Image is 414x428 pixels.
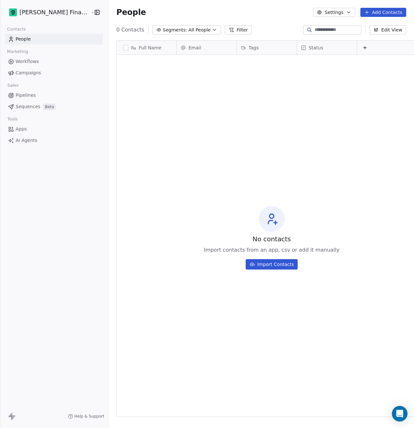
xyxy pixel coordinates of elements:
[252,234,291,244] span: No contacts
[16,36,31,43] span: People
[117,55,177,402] div: grid
[4,24,29,34] span: Contacts
[5,68,103,78] a: Campaigns
[360,8,406,17] button: Add Contacts
[16,58,39,65] span: Workflows
[309,44,323,51] span: Status
[5,34,103,44] a: People
[5,114,20,124] span: Tools
[68,414,104,419] a: Help & Support
[43,104,56,110] span: Beta
[16,69,41,76] span: Campaigns
[5,124,103,134] a: Apps
[5,56,103,67] a: Workflows
[188,44,201,51] span: Email
[16,92,36,99] span: Pipelines
[225,25,252,34] button: Filter
[204,246,339,254] span: Import contacts from an app, csv or add it manually
[163,27,187,33] span: Segments:
[74,414,104,419] span: Help & Support
[117,41,176,55] div: Full Name
[8,7,86,18] button: [PERSON_NAME] Financial Services
[116,7,146,17] span: People
[16,126,27,132] span: Apps
[369,25,406,34] button: Edit View
[177,41,237,55] div: Email
[246,259,298,270] button: Import Contacts
[313,8,355,17] button: Settings
[5,101,103,112] a: SequencesBeta
[139,44,162,51] span: Full Name
[246,257,298,270] a: Import Contacts
[19,8,89,17] span: [PERSON_NAME] Financial Services
[237,41,297,55] div: Tags
[116,26,144,34] span: 0 Contacts
[249,44,259,51] span: Tags
[9,8,17,16] img: Goela%20Fin%20Logos%20(4).png
[16,103,40,110] span: Sequences
[392,406,408,422] div: Open Intercom Messenger
[4,47,31,57] span: Marketing
[5,81,21,90] span: Sales
[188,27,211,33] span: All People
[5,90,103,101] a: Pipelines
[5,135,103,146] a: AI Agents
[16,137,37,144] span: AI Agents
[297,41,357,55] div: Status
